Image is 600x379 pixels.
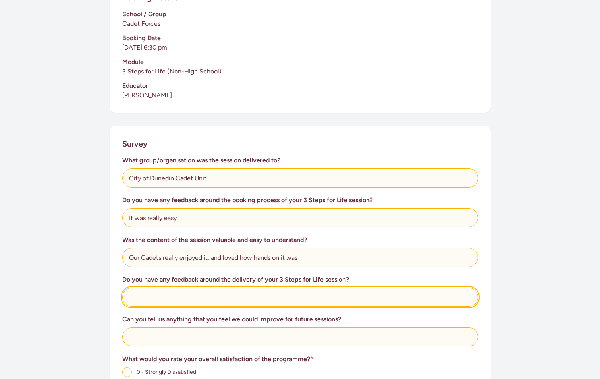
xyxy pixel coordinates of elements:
[122,235,478,245] h3: Was the content of the session valuable and easy to understand?
[122,275,478,284] h3: Do you have any feedback around the delivery of your 3 Steps for Life session?
[122,19,478,29] p: Cadet Forces
[122,367,132,377] input: 0 - Strongly Dissatisfied
[122,33,478,43] h3: Booking Date
[137,369,196,375] span: 0 - Strongly Dissatisfied
[122,156,478,165] h3: What group/organisation was the session delivered to?
[122,195,478,205] h3: Do you have any feedback around the booking process of your 3 Steps for Life session?
[122,10,478,19] h3: School / Group
[122,57,478,67] h3: Module
[122,315,478,324] h3: Can you tell us anything that you feel we could improve for future sessions?
[122,354,478,364] h3: What would you rate your overall satisfaction of the programme?
[122,43,478,52] p: [DATE] 6:30 pm
[122,67,478,76] p: 3 Steps for Life (Non-High School)
[122,81,478,91] h3: Educator
[122,138,147,149] h2: Survey
[122,91,478,100] p: [PERSON_NAME]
